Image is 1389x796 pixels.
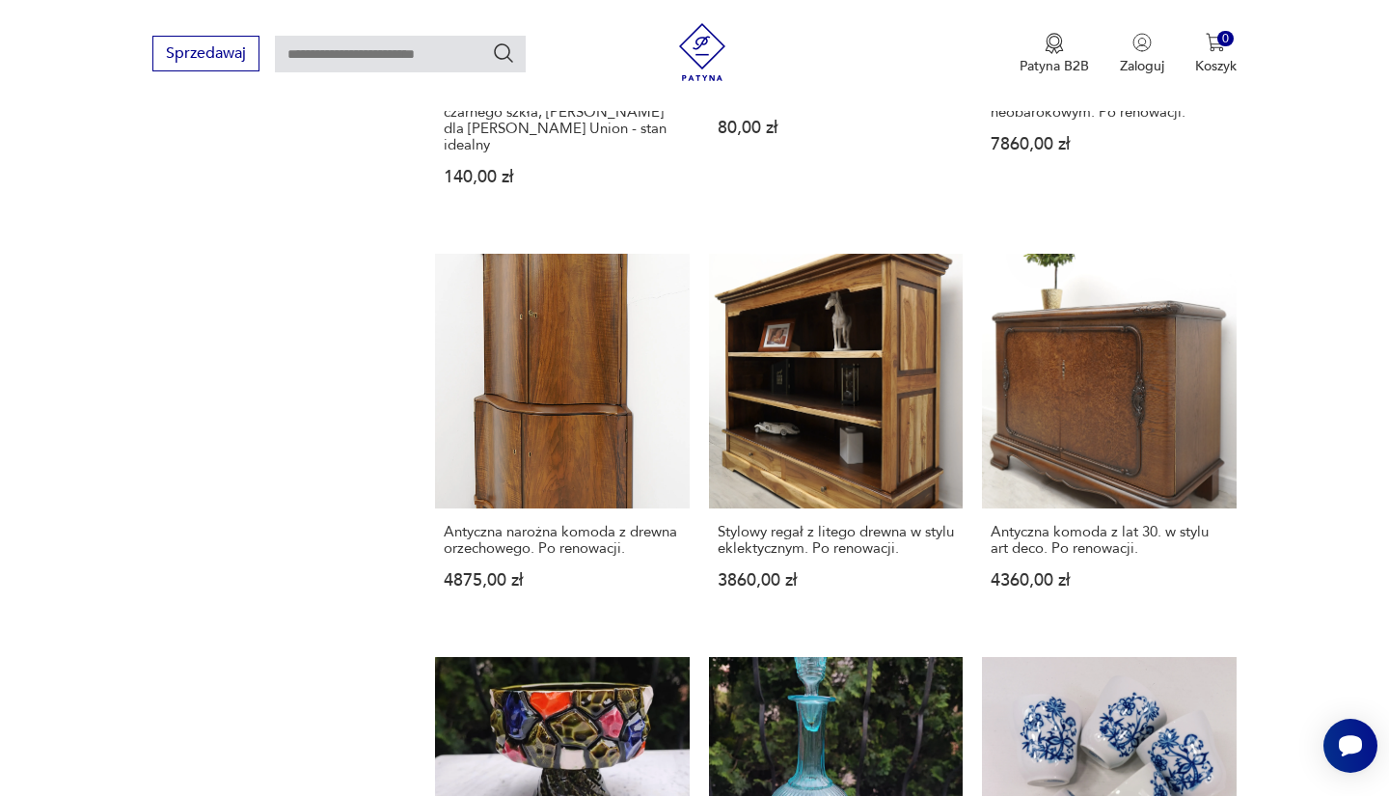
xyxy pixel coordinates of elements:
img: Patyna - sklep z meblami i dekoracjami vintage [673,23,731,81]
h3: Antyczna narożna komoda z drewna orzechowego. Po renowacji. [444,524,680,557]
a: Ikona medaluPatyna B2B [1020,33,1089,75]
img: Ikona koszyka [1206,33,1225,52]
p: 7860,00 zł [991,136,1227,152]
h3: Stylowy regał z litego drewna w stylu eklektycznym. Po renowacji. [718,524,954,557]
iframe: Smartsupp widget button [1323,719,1377,773]
button: Zaloguj [1120,33,1164,75]
p: Patyna B2B [1020,57,1089,75]
p: 80,00 zł [718,120,954,136]
button: Szukaj [492,41,515,65]
a: Stylowy regał z litego drewna w stylu eklektycznym. Po renowacji.Stylowy regał z litego drewna w ... [709,254,963,625]
button: Sprzedawaj [152,36,259,71]
p: 4875,00 zł [444,572,680,589]
a: Sprzedawaj [152,48,259,62]
a: Antyczna komoda z lat 30. w stylu art deco. Po renowacji.Antyczna komoda z lat 30. w stylu art de... [982,254,1236,625]
div: 0 [1217,31,1234,47]
p: 4360,00 zł [991,572,1227,589]
img: Ikona medalu [1045,33,1064,54]
button: 0Koszyk [1195,33,1237,75]
h3: Zabytkowa witryna z lat 70. w stylu neobarokowym. Po renowacji. [991,88,1227,121]
img: Ikonka użytkownika [1132,33,1152,52]
p: Zaloguj [1120,57,1164,75]
h3: Miseczka - popielniczka z zielono-czarnego szkła, [PERSON_NAME] dla [PERSON_NAME] Union - stan id... [444,88,680,153]
h3: Antyczna komoda z lat 30. w stylu art deco. Po renowacji. [991,524,1227,557]
p: 3860,00 zł [718,572,954,589]
a: Antyczna narożna komoda z drewna orzechowego. Po renowacji.Antyczna narożna komoda z drewna orzec... [435,254,689,625]
button: Patyna B2B [1020,33,1089,75]
p: Koszyk [1195,57,1237,75]
p: 140,00 zł [444,169,680,185]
